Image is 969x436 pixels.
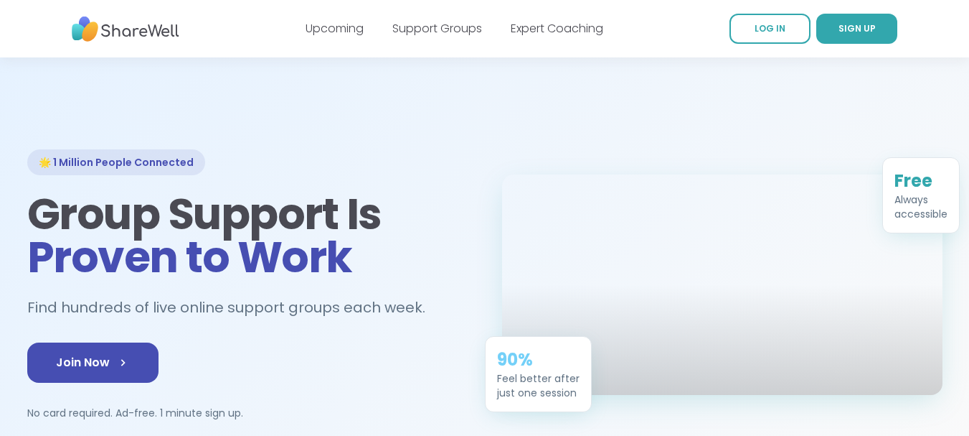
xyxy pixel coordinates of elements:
a: LOG IN [729,14,810,44]
span: LOG IN [755,22,785,34]
p: No card required. Ad-free. 1 minute sign up. [27,406,468,420]
span: Join Now [56,354,130,371]
div: Feel better after just one session [497,371,580,400]
div: 90% [497,348,580,371]
img: ShareWell Nav Logo [72,9,179,49]
a: Expert Coaching [511,20,603,37]
a: Join Now [27,343,159,383]
span: Proven to Work [27,227,352,287]
a: Upcoming [306,20,364,37]
div: 🌟 1 Million People Connected [27,149,205,175]
a: Support Groups [392,20,482,37]
h1: Group Support Is [27,193,468,279]
div: Always accessible [894,193,947,221]
a: SIGN UP [816,14,897,44]
div: Free [894,170,947,193]
span: SIGN UP [838,22,876,34]
h2: Find hundreds of live online support groups each week. [27,296,440,320]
